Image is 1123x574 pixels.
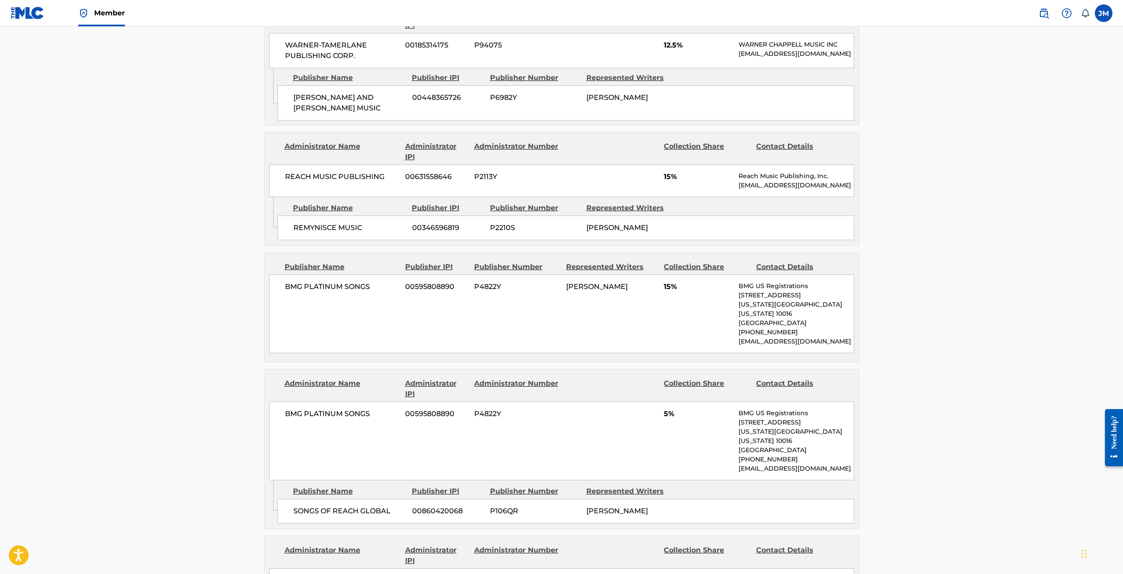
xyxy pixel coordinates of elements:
[405,262,468,272] div: Publisher IPI
[739,464,853,473] p: [EMAIL_ADDRESS][DOMAIN_NAME]
[739,455,853,464] p: [PHONE_NUMBER]
[586,486,676,497] div: Represented Writers
[756,262,841,272] div: Contact Details
[474,40,560,51] span: P94075
[664,378,749,399] div: Collection Share
[474,282,560,292] span: P4822Y
[293,203,405,213] div: Publisher Name
[664,172,732,182] span: 15%
[405,141,468,162] div: Administrator IPI
[474,409,560,419] span: P4822Y
[490,73,580,83] div: Publisher Number
[664,409,732,419] span: 5%
[490,223,580,233] span: P2210S
[664,141,749,162] div: Collection Share
[739,418,853,427] p: [STREET_ADDRESS]
[490,92,580,103] span: P6982Y
[586,507,648,515] span: [PERSON_NAME]
[1095,4,1112,22] div: User Menu
[739,409,853,418] p: BMG US Registrations
[293,73,405,83] div: Publisher Name
[293,506,406,516] span: SONGS OF REACH GLOBAL
[664,262,749,272] div: Collection Share
[405,409,468,419] span: 00595808890
[78,8,89,18] img: Top Rightsholder
[739,337,853,346] p: [EMAIL_ADDRESS][DOMAIN_NAME]
[739,427,853,446] p: [US_STATE][GEOGRAPHIC_DATA][US_STATE] 10016
[293,92,406,113] span: [PERSON_NAME] AND [PERSON_NAME] MUSIC
[405,282,468,292] span: 00595808890
[285,282,399,292] span: BMG PLATINUM SONGS
[405,40,468,51] span: 00185314175
[756,378,841,399] div: Contact Details
[412,486,483,497] div: Publisher IPI
[586,203,676,213] div: Represented Writers
[293,486,405,497] div: Publisher Name
[664,545,749,566] div: Collection Share
[412,73,483,83] div: Publisher IPI
[739,446,853,455] p: [GEOGRAPHIC_DATA]
[586,73,676,83] div: Represented Writers
[285,141,399,162] div: Administrator Name
[739,282,853,291] p: BMG US Registrations
[412,506,483,516] span: 00860420068
[756,141,841,162] div: Contact Details
[490,506,580,516] span: P106QR
[412,203,483,213] div: Publisher IPI
[285,172,399,182] span: REACH MUSIC PUBLISHING
[1098,402,1123,473] iframe: Resource Center
[490,203,580,213] div: Publisher Number
[474,545,560,566] div: Administrator Number
[739,300,853,318] p: [US_STATE][GEOGRAPHIC_DATA][US_STATE] 10016
[11,7,44,19] img: MLC Logo
[285,262,399,272] div: Publisher Name
[490,486,580,497] div: Publisher Number
[285,545,399,566] div: Administrator Name
[739,291,853,300] p: [STREET_ADDRESS]
[474,172,560,182] span: P2113Y
[739,328,853,337] p: [PHONE_NUMBER]
[586,223,648,232] span: [PERSON_NAME]
[285,40,399,61] span: WARNER-TAMERLANE PUBLISHING CORP.
[1035,4,1053,22] a: Public Search
[285,409,399,419] span: BMG PLATINUM SONGS
[664,282,732,292] span: 15%
[756,545,841,566] div: Contact Details
[1061,8,1072,18] img: help
[566,262,657,272] div: Represented Writers
[1079,532,1123,574] iframe: Chat Widget
[739,49,853,58] p: [EMAIL_ADDRESS][DOMAIN_NAME]
[412,223,483,233] span: 00346596819
[566,282,628,291] span: [PERSON_NAME]
[474,262,560,272] div: Publisher Number
[405,545,468,566] div: Administrator IPI
[586,93,648,102] span: [PERSON_NAME]
[474,378,560,399] div: Administrator Number
[94,8,125,18] span: Member
[285,378,399,399] div: Administrator Name
[405,378,468,399] div: Administrator IPI
[1081,9,1090,18] div: Notifications
[739,181,853,190] p: [EMAIL_ADDRESS][DOMAIN_NAME]
[474,141,560,162] div: Administrator Number
[293,223,406,233] span: REMYNISCE MUSIC
[1039,8,1049,18] img: search
[739,318,853,328] p: [GEOGRAPHIC_DATA]
[1058,4,1075,22] div: Help
[412,92,483,103] span: 00448365726
[739,40,853,49] p: WARNER CHAPPELL MUSIC INC
[1082,541,1087,567] div: Drag
[664,40,732,51] span: 12.5%
[739,172,853,181] p: Reach Music Publishing, Inc.
[405,172,468,182] span: 00631558646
